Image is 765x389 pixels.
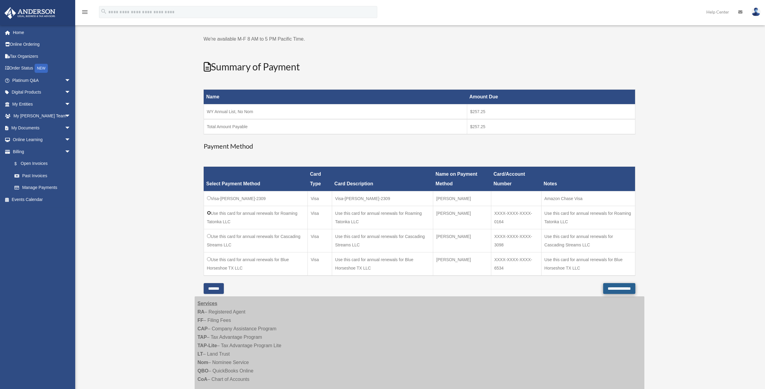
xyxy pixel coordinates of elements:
[332,229,433,252] td: Use this card for annual renewals for Cascading Streams LLC
[3,7,57,19] img: Anderson Advisors Platinum Portal
[332,167,433,191] th: Card Description
[4,134,80,146] a: Online Learningarrow_drop_down
[541,191,635,206] td: Amazon Chase Visa
[491,167,541,191] th: Card/Account Number
[433,229,491,252] td: [PERSON_NAME]
[198,301,217,306] strong: Services
[4,50,80,62] a: Tax Organizers
[204,191,307,206] td: Visa-[PERSON_NAME]-2309
[332,206,433,229] td: Use this card for annual renewals for Roaming Tatonka LLC
[307,206,332,229] td: Visa
[433,252,491,276] td: [PERSON_NAME]
[4,26,80,39] a: Home
[204,229,307,252] td: Use this card for annual renewals for Cascading Streams LLC
[4,86,80,98] a: Digital Productsarrow_drop_down
[198,368,208,373] strong: QBO
[433,191,491,206] td: [PERSON_NAME]
[35,64,48,73] div: NEW
[81,11,88,16] a: menu
[4,110,80,122] a: My [PERSON_NAME] Teamarrow_drop_down
[751,8,760,16] img: User Pic
[204,252,307,276] td: Use this card for annual renewals for Blue Horseshoe TX LLC
[65,98,77,110] span: arrow_drop_down
[198,360,208,365] strong: Nom
[8,170,77,182] a: Past Invoices
[491,206,541,229] td: XXXX-XXXX-XXXX-0164
[198,309,205,314] strong: RA
[204,90,467,104] th: Name
[307,229,332,252] td: Visa
[198,343,217,348] strong: TAP-Lite
[65,122,77,134] span: arrow_drop_down
[4,146,77,158] a: Billingarrow_drop_down
[307,191,332,206] td: Visa
[467,119,635,134] td: $257.25
[433,167,491,191] th: Name on Payment Method
[8,182,77,194] a: Manage Payments
[541,252,635,276] td: Use this card for annual renewals for Blue Horseshoe TX LLC
[332,191,433,206] td: Visa-[PERSON_NAME]-2309
[81,8,88,16] i: menu
[204,167,307,191] th: Select Payment Method
[332,252,433,276] td: Use this card for annual renewals for Blue Horseshoe TX LLC
[541,206,635,229] td: Use this card for annual renewals for Roaming Tatonka LLC
[4,193,80,205] a: Events Calendar
[204,142,635,151] h3: Payment Method
[467,104,635,119] td: $257.25
[18,160,21,168] span: $
[204,119,467,134] td: Total Amount Payable
[491,252,541,276] td: XXXX-XXXX-XXXX-6534
[541,167,635,191] th: Notes
[65,86,77,99] span: arrow_drop_down
[204,35,635,43] p: We're available M-F 8 AM to 5 PM Pacific Time.
[467,90,635,104] th: Amount Due
[4,39,80,51] a: Online Ordering
[204,104,467,119] td: WY Annual List, No Nom
[204,206,307,229] td: Use this card for annual renewals for Roaming Tatonka LLC
[4,74,80,86] a: Platinum Q&Aarrow_drop_down
[204,60,635,74] h2: Summary of Payment
[307,167,332,191] th: Card Type
[4,98,80,110] a: My Entitiesarrow_drop_down
[65,74,77,87] span: arrow_drop_down
[198,377,208,382] strong: CoA
[198,351,203,357] strong: LT
[100,8,107,15] i: search
[4,62,80,75] a: Order StatusNEW
[65,110,77,122] span: arrow_drop_down
[65,146,77,158] span: arrow_drop_down
[198,318,204,323] strong: FF
[433,206,491,229] td: [PERSON_NAME]
[307,252,332,276] td: Visa
[491,229,541,252] td: XXXX-XXXX-XXXX-3098
[198,335,207,340] strong: TAP
[65,134,77,146] span: arrow_drop_down
[198,326,208,331] strong: CAP
[4,122,80,134] a: My Documentsarrow_drop_down
[8,158,74,170] a: $Open Invoices
[541,229,635,252] td: Use this card for annual renewals for Cascading Streams LLC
